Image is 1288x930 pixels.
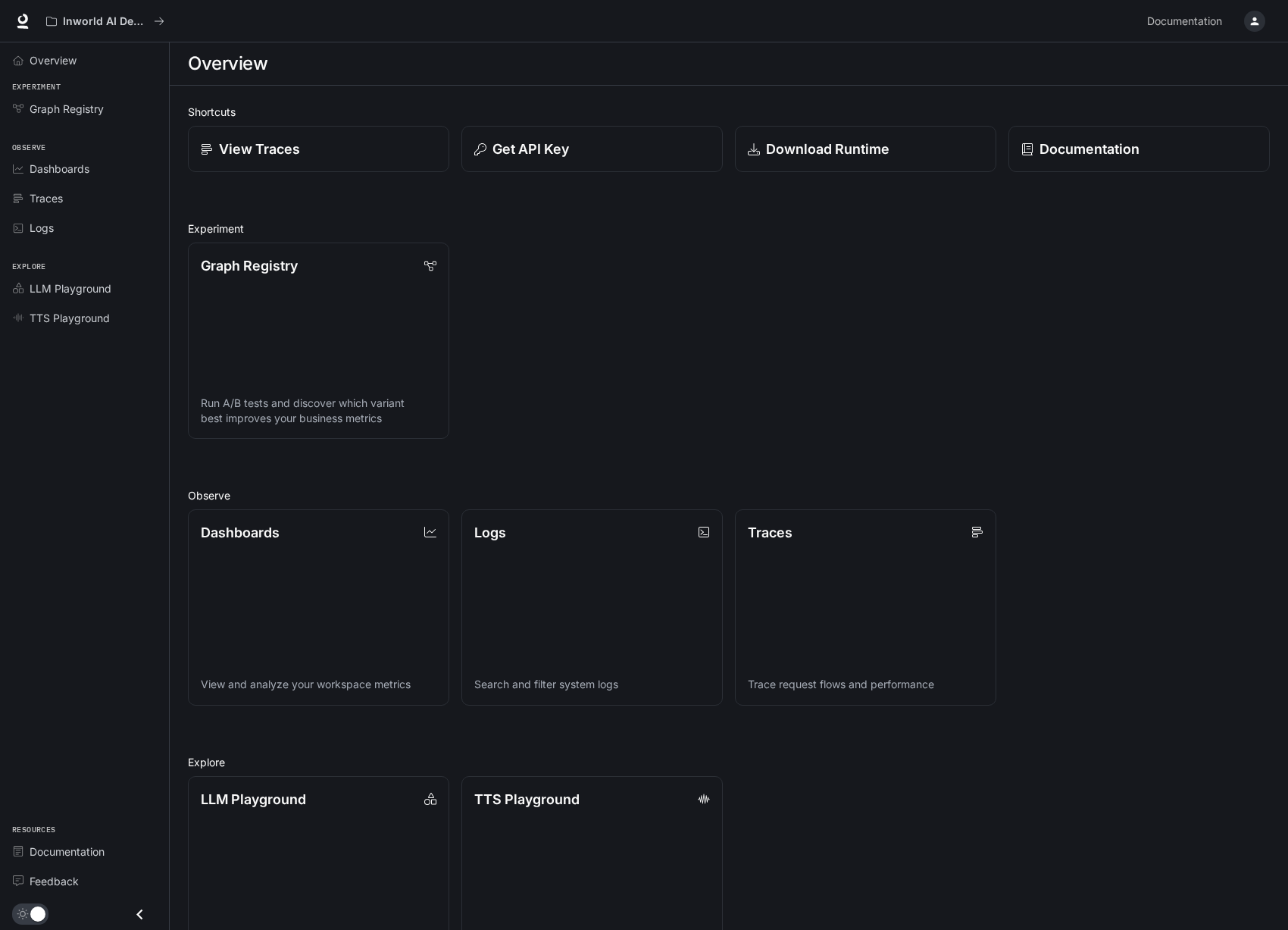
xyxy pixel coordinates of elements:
[474,677,710,692] p: Search and filter system logs
[63,15,148,28] p: Inworld AI Demos
[219,139,300,159] p: View Traces
[461,509,723,706] a: LogsSearch and filter system logs
[6,305,163,331] a: TTS Playground
[6,838,163,865] a: Documentation
[492,139,569,159] p: Get API Key
[6,96,163,122] a: Graph Registry
[30,190,63,206] span: Traces
[6,214,163,241] a: Logs
[6,155,163,182] a: Dashboards
[30,905,45,922] span: Dark mode toggle
[1008,126,1270,172] a: Documentation
[30,220,54,236] span: Logs
[6,868,163,894] a: Feedback
[748,677,983,692] p: Trace request flows and performance
[188,754,1270,770] h2: Explore
[201,255,298,276] p: Graph Registry
[474,789,580,809] p: TTS Playground
[30,844,105,860] span: Documentation
[30,310,110,326] span: TTS Playground
[748,522,792,543] p: Traces
[6,185,163,211] a: Traces
[30,101,104,117] span: Graph Registry
[735,509,996,706] a: TracesTrace request flows and performance
[123,899,157,930] button: Close drawer
[188,126,449,172] a: View Traces
[201,396,436,426] p: Run A/B tests and discover which variant best improves your business metrics
[30,161,89,177] span: Dashboards
[39,6,171,36] button: All workspaces
[461,126,723,172] button: Get API Key
[735,126,996,172] a: Download Runtime
[30,52,77,68] span: Overview
[6,275,163,302] a: LLM Playground
[201,522,280,543] p: Dashboards
[1141,6,1233,36] a: Documentation
[6,47,163,74] a: Overview
[30,280,111,296] span: LLM Playground
[188,104,1270,120] h2: Shortcuts
[1039,139,1140,159] p: Documentation
[474,522,506,543] p: Logs
[188,221,1270,236] h2: Experiment
[188,243,449,439] a: Graph RegistryRun A/B tests and discover which variant best improves your business metrics
[766,139,889,159] p: Download Runtime
[201,677,436,692] p: View and analyze your workspace metrics
[188,487,1270,503] h2: Observe
[1147,12,1222,31] span: Documentation
[188,49,267,79] h1: Overview
[201,789,306,809] p: LLM Playground
[188,509,449,706] a: DashboardsView and analyze your workspace metrics
[30,873,79,889] span: Feedback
